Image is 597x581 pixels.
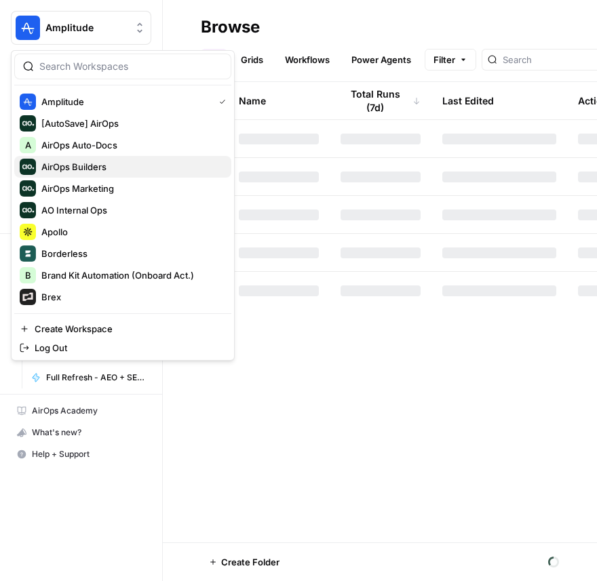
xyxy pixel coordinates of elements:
[32,405,145,417] span: AirOps Academy
[442,82,494,119] div: Last Edited
[343,49,419,71] a: Power Agents
[277,49,338,71] a: Workflows
[20,202,36,218] img: AO Internal Ops Logo
[14,338,231,357] a: Log Out
[35,322,220,336] span: Create Workspace
[434,53,455,66] span: Filter
[41,225,220,239] span: Apollo
[239,82,319,119] div: Name
[14,319,231,338] a: Create Workspace
[35,341,220,355] span: Log Out
[45,21,128,35] span: Amplitude
[20,94,36,110] img: Amplitude Logo
[41,247,220,260] span: Borderless
[41,290,220,304] span: Brex
[341,82,421,119] div: Total Runs (7d)
[20,245,36,262] img: Borderless Logo
[20,224,36,240] img: Apollo Logo
[41,138,220,152] span: AirOps Auto-Docs
[221,555,280,569] span: Create Folder
[25,268,31,282] span: B
[11,50,235,361] div: Workspace: Amplitude
[41,182,220,195] span: AirOps Marketing
[41,268,220,282] span: Brand Kit Automation (Onboard Act.)
[11,400,151,422] a: AirOps Academy
[425,49,476,71] button: Filter
[11,422,151,443] button: What's new?
[201,551,288,573] button: Create Folder
[41,117,220,130] span: [AutoSave] AirOps
[201,49,227,71] a: All
[233,49,271,71] a: Grids
[12,422,151,443] div: What's new?
[41,160,220,174] span: AirOps Builders
[25,138,31,152] span: A
[32,448,145,460] span: Help + Support
[25,367,151,388] a: Full Refresh - AEO + SERP Briefs
[41,95,208,108] span: Amplitude
[20,289,36,305] img: Brex Logo
[11,11,151,45] button: Workspace: Amplitude
[20,159,36,175] img: AirOps Builders Logo
[201,16,260,38] div: Browse
[11,443,151,465] button: Help + Support
[46,372,145,384] span: Full Refresh - AEO + SERP Briefs
[41,203,220,217] span: AO Internal Ops
[20,180,36,197] img: AirOps Marketing Logo
[39,60,223,73] input: Search Workspaces
[20,115,36,132] img: [AutoSave] AirOps Logo
[16,16,40,40] img: Amplitude Logo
